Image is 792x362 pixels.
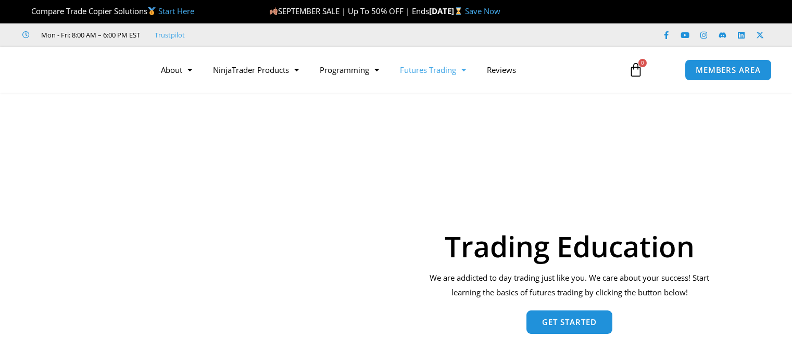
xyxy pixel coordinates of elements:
[685,59,772,81] a: MEMBERS AREA
[22,6,194,16] span: Compare Trade Copier Solutions
[269,6,429,16] span: SEPTEMBER SALE | Up To 50% OFF | Ends
[270,7,278,15] img: 🍂
[465,6,500,16] a: Save Now
[526,310,612,334] a: Get Started
[613,55,659,85] a: 0
[423,271,716,300] p: We are addicted to day trading just like you. We care about your success! Start learning the basi...
[23,7,31,15] img: 🏆
[476,58,526,82] a: Reviews
[203,58,309,82] a: NinjaTrader Products
[22,51,134,89] img: LogoAI | Affordable Indicators – NinjaTrader
[155,29,185,41] a: Trustpilot
[696,66,761,74] span: MEMBERS AREA
[429,6,465,16] strong: [DATE]
[638,59,647,67] span: 0
[389,58,476,82] a: Futures Trading
[158,6,194,16] a: Start Here
[309,58,389,82] a: Programming
[455,7,462,15] img: ⌛
[148,7,156,15] img: 🥇
[423,232,716,260] h1: Trading Education
[150,58,618,82] nav: Menu
[150,58,203,82] a: About
[39,29,140,41] span: Mon - Fri: 8:00 AM – 6:00 PM EST
[542,318,597,326] span: Get Started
